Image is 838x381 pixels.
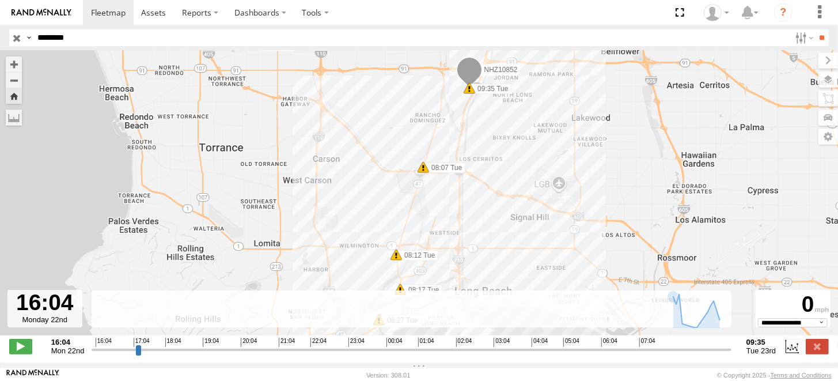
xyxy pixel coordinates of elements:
[24,29,33,46] label: Search Query
[279,338,295,347] span: 21:04
[757,292,829,318] div: 0
[746,338,776,346] strong: 09:35
[12,9,71,17] img: rand-logo.svg
[96,338,112,347] span: 16:04
[469,84,511,94] label: 09:35 Tue
[418,338,434,347] span: 01:04
[532,338,548,347] span: 04:04
[494,338,510,347] span: 03:04
[310,338,327,347] span: 22:04
[348,338,365,347] span: 23:04
[6,110,22,126] label: Measure
[563,338,579,347] span: 05:04
[165,338,181,347] span: 18:04
[6,56,22,72] button: Zoom in
[241,338,257,347] span: 20:04
[639,338,655,347] span: 07:04
[717,372,832,379] div: © Copyright 2025 -
[601,338,617,347] span: 06:04
[6,88,22,104] button: Zoom Home
[700,4,733,21] div: Zulema McIntosch
[806,339,829,354] label: Close
[484,66,517,74] span: NHZ10852
[746,346,776,355] span: Tue 23rd Sep 2025
[771,372,832,379] a: Terms and Conditions
[9,339,32,354] label: Play/Stop
[6,369,59,381] a: Visit our Website
[6,72,22,88] button: Zoom out
[400,285,442,295] label: 08:17 Tue
[818,129,838,145] label: Map Settings
[203,338,219,347] span: 19:04
[774,3,793,22] i: ?
[386,338,403,347] span: 00:04
[456,338,472,347] span: 02:04
[791,29,816,46] label: Search Filter Options
[134,338,150,347] span: 17:04
[396,250,438,261] label: 08:12 Tue
[51,346,85,355] span: Mon 22nd Sep 2025
[51,338,85,346] strong: 16:04
[423,163,465,173] label: 08:07 Tue
[366,372,410,379] div: Version: 308.01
